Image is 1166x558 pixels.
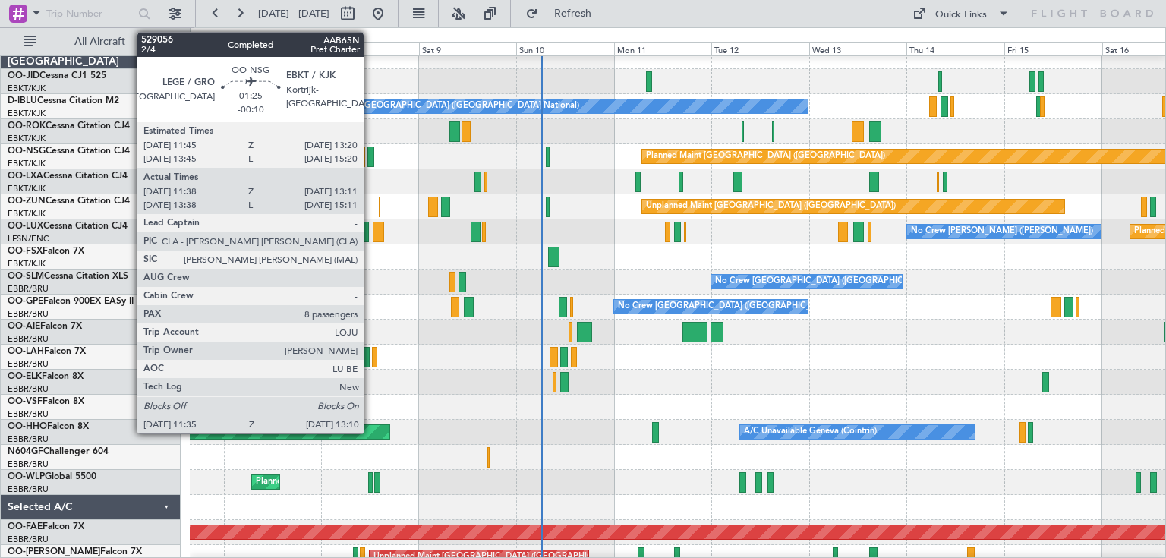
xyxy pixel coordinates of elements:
a: EBBR/BRU [8,308,49,320]
div: Sun 10 [516,42,614,55]
a: OO-JIDCessna CJ1 525 [8,71,106,80]
a: EBBR/BRU [8,534,49,545]
a: OO-NSGCessna Citation CJ4 [8,147,130,156]
div: Fri 8 [321,42,419,55]
a: EBKT/KJK [8,183,46,194]
a: OO-FAEFalcon 7X [8,522,84,531]
a: OO-VSFFalcon 8X [8,397,84,406]
span: OO-ELK [8,372,42,381]
a: EBBR/BRU [8,484,49,495]
span: OO-WLP [8,472,45,481]
span: OO-LUX [8,222,43,231]
div: No Crew [GEOGRAPHIC_DATA] ([GEOGRAPHIC_DATA] National) [715,270,969,293]
a: OO-WLPGlobal 5500 [8,472,96,481]
a: EBKT/KJK [8,133,46,144]
a: OO-SLMCessna Citation XLS [8,272,128,281]
span: All Aircraft [39,36,160,47]
button: Quick Links [905,2,1017,26]
span: OO-LAH [8,347,44,356]
a: D-IBLUCessna Citation M2 [8,96,119,106]
a: EBKT/KJK [8,108,46,119]
a: LFSN/ENC [8,233,49,244]
div: A/C Unavailable Geneva (Cointrin) [744,421,877,443]
button: Refresh [518,2,610,26]
div: [DATE] [193,30,219,43]
span: N604GF [8,447,43,456]
a: OO-[PERSON_NAME]Falcon 7X [8,547,142,556]
div: Quick Links [935,8,987,23]
span: OO-HHO [8,422,47,431]
div: Fri 15 [1004,42,1102,55]
div: Planned Maint Kortrijk-[GEOGRAPHIC_DATA] [162,170,339,193]
a: OO-AIEFalcon 7X [8,322,82,331]
span: [DATE] - [DATE] [258,7,329,20]
span: OO-NSG [8,147,46,156]
span: OO-LXA [8,172,43,181]
a: OO-HHOFalcon 8X [8,422,89,431]
a: EBKT/KJK [8,258,46,270]
a: EBKT/KJK [8,208,46,219]
a: OO-LXACessna Citation CJ4 [8,172,128,181]
a: EBBR/BRU [8,433,49,445]
button: All Aircraft [17,30,165,54]
span: OO-SLM [8,272,44,281]
a: OO-ZUNCessna Citation CJ4 [8,197,130,206]
div: Thu 14 [906,42,1004,55]
a: EBKT/KJK [8,158,46,169]
span: OO-AIE [8,322,40,331]
div: Unplanned Maint [GEOGRAPHIC_DATA] ([GEOGRAPHIC_DATA]) [646,195,896,218]
span: OO-ZUN [8,197,46,206]
a: EBBR/BRU [8,383,49,395]
a: OO-LAHFalcon 7X [8,347,86,356]
div: No Crew [GEOGRAPHIC_DATA] ([GEOGRAPHIC_DATA] National) [618,295,872,318]
span: OO-FSX [8,247,43,256]
div: Thu 7 [224,42,322,55]
a: EBBR/BRU [8,333,49,345]
div: Planned Maint [GEOGRAPHIC_DATA] ([GEOGRAPHIC_DATA]) [646,145,885,168]
span: D-IBLU [8,96,37,106]
span: Refresh [541,8,605,19]
div: Mon 11 [614,42,712,55]
div: Sat 9 [419,42,517,55]
a: OO-ROKCessna Citation CJ4 [8,121,130,131]
input: Trip Number [46,2,134,25]
div: Wed 13 [809,42,907,55]
span: OO-VSF [8,397,43,406]
a: EBBR/BRU [8,408,49,420]
div: No Crew [PERSON_NAME] ([PERSON_NAME]) [911,220,1093,243]
a: OO-ELKFalcon 8X [8,372,84,381]
a: N604GFChallenger 604 [8,447,109,456]
a: EBBR/BRU [8,459,49,470]
span: OO-FAE [8,522,43,531]
div: Planned Maint Milan (Linate) [256,471,365,493]
a: OO-GPEFalcon 900EX EASy II [8,297,134,306]
span: OO-[PERSON_NAME] [8,547,100,556]
div: Tue 12 [711,42,809,55]
span: OO-ROK [8,121,46,131]
div: No Crew [GEOGRAPHIC_DATA] ([GEOGRAPHIC_DATA] National) [325,95,579,118]
a: OO-FSXFalcon 7X [8,247,84,256]
a: EBBR/BRU [8,358,49,370]
span: OO-JID [8,71,39,80]
span: OO-GPE [8,297,43,306]
a: EBKT/KJK [8,83,46,94]
a: EBBR/BRU [8,283,49,295]
a: OO-LUXCessna Citation CJ4 [8,222,128,231]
